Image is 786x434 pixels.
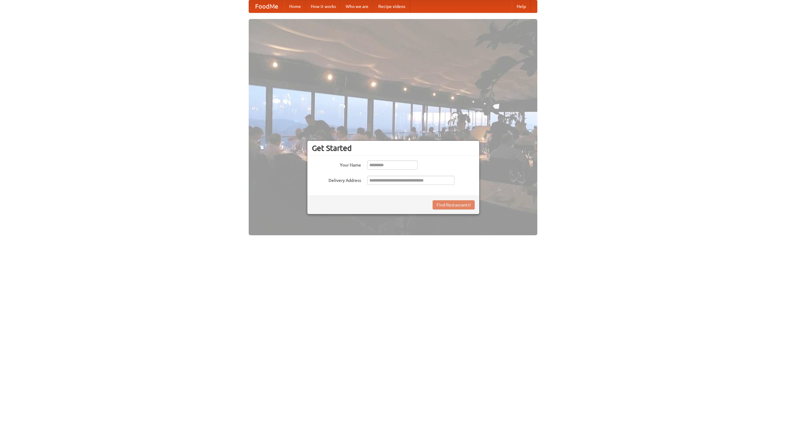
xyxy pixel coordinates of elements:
h3: Get Started [312,144,475,153]
a: Help [512,0,531,13]
a: FoodMe [249,0,284,13]
a: Home [284,0,306,13]
label: Delivery Address [312,176,361,183]
label: Your Name [312,160,361,168]
a: Recipe videos [373,0,410,13]
a: How it works [306,0,341,13]
button: Find Restaurants! [433,200,475,209]
a: Who we are [341,0,373,13]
